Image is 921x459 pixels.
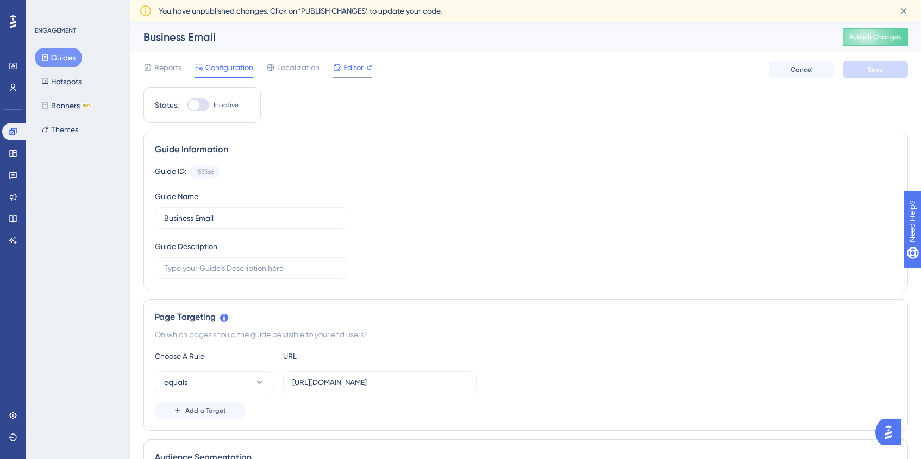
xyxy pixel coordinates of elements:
[205,61,253,74] span: Configuration
[791,65,813,74] span: Cancel
[155,240,217,253] div: Guide Description
[155,402,245,419] button: Add a Target
[292,376,467,388] input: yourwebsite.com/path
[277,61,319,74] span: Localization
[843,61,908,78] button: Save
[154,61,181,74] span: Reports
[159,4,442,17] span: You have unpublished changes. Click on ‘PUBLISH CHANGES’ to update your code.
[214,101,239,109] span: Inactive
[343,61,364,74] span: Editor
[164,262,339,274] input: Type your Guide’s Description here
[35,26,76,35] div: ENGAGEMENT
[35,96,98,115] button: BannersBETA
[843,28,908,46] button: Publish Changes
[868,65,883,74] span: Save
[155,143,897,156] div: Guide Information
[196,168,214,176] div: 153366
[875,416,908,449] iframe: UserGuiding AI Assistant Launcher
[155,328,897,341] div: On which pages should the guide be visible to your end users?
[155,371,274,393] button: equals
[143,29,816,45] div: Business Email
[769,61,834,78] button: Cancel
[155,98,179,111] div: Status:
[155,190,198,203] div: Guide Name
[35,120,85,139] button: Themes
[155,165,186,179] div: Guide ID:
[283,350,403,363] div: URL
[185,406,226,415] span: Add a Target
[164,212,339,224] input: Type your Guide’s Name here
[82,103,92,108] div: BETA
[26,3,68,16] span: Need Help?
[35,72,88,91] button: Hotspots
[35,48,82,67] button: Guides
[164,376,187,389] span: equals
[155,311,897,324] div: Page Targeting
[849,33,901,41] span: Publish Changes
[155,350,274,363] div: Choose A Rule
